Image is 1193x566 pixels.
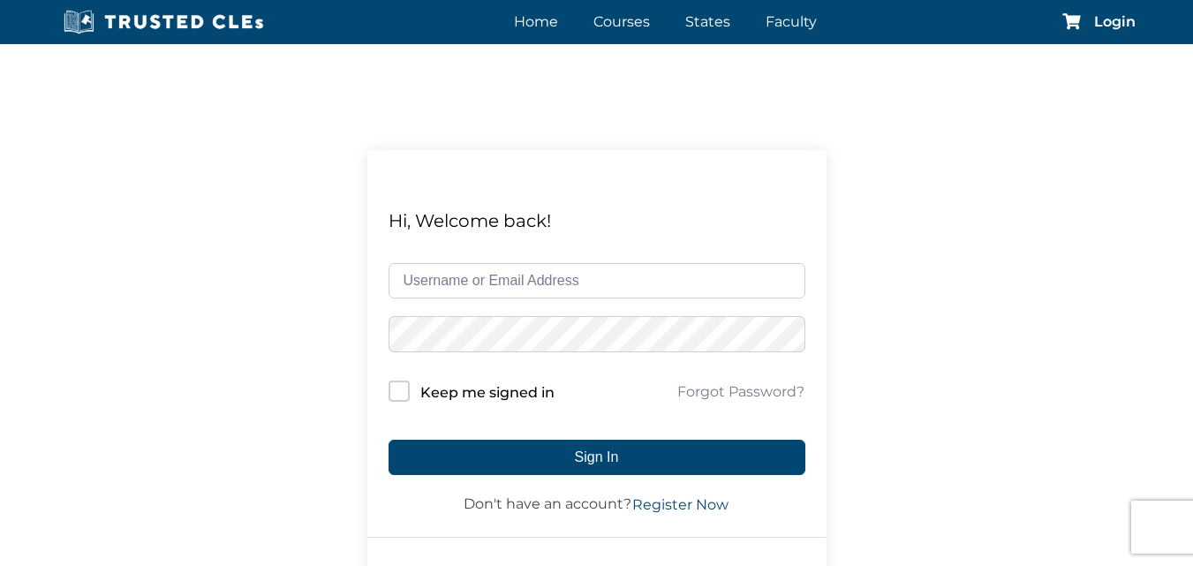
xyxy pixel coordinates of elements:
[58,9,269,35] img: Trusted CLEs
[631,494,729,516] a: Register Now
[510,9,563,34] a: Home
[389,493,805,516] div: Don't have an account?
[389,263,805,298] input: Username or Email Address
[420,381,555,404] label: Keep me signed in
[1094,15,1136,29] a: Login
[681,9,735,34] a: States
[389,207,805,235] div: Hi, Welcome back!
[761,9,821,34] a: Faculty
[589,9,654,34] a: Courses
[389,440,805,475] button: Sign In
[676,381,805,403] a: Forgot Password?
